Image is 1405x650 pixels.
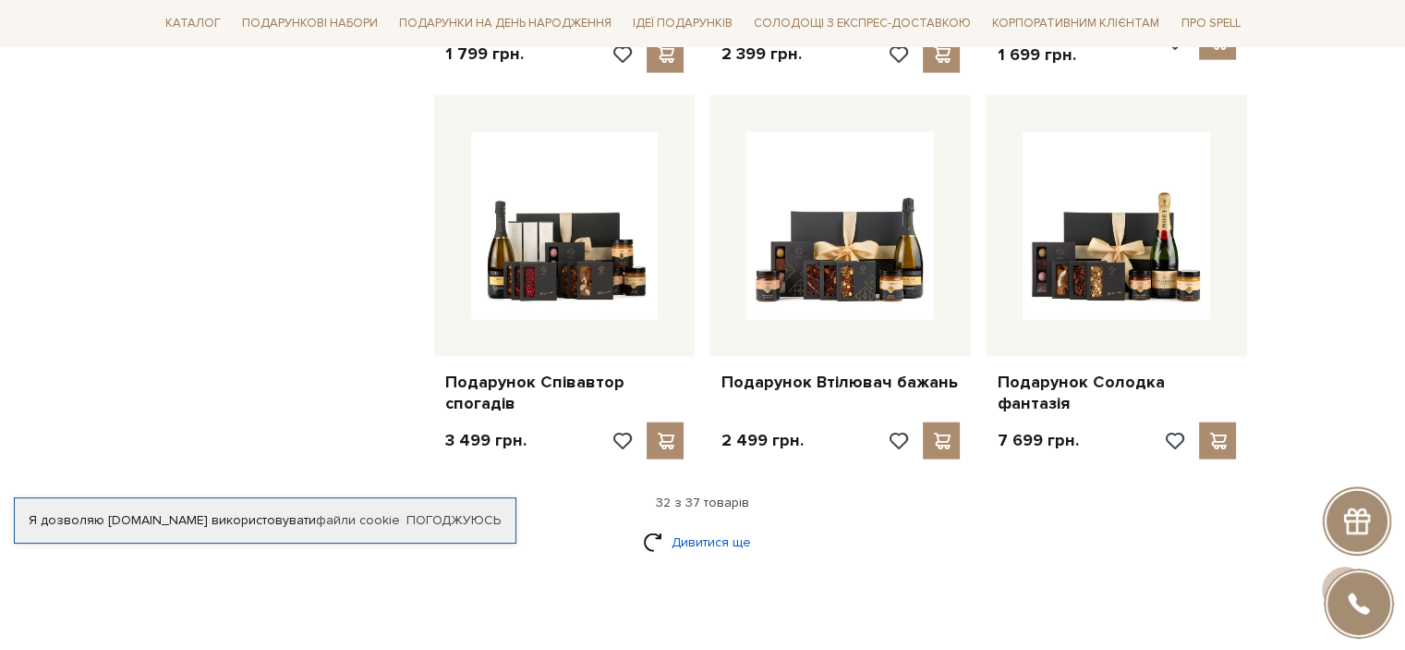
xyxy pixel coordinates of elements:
[445,372,684,415] a: Подарунок Співавтор спогадів
[625,9,740,38] span: Ідеї подарунків
[445,43,524,65] p: 1 799 грн.
[997,44,1081,66] p: 1 699 грн.
[158,9,228,38] span: Каталог
[406,512,501,529] a: Погоджуюсь
[15,512,515,529] div: Я дозволяю [DOMAIN_NAME] використовувати
[746,7,978,39] a: Солодощі з експрес-доставкою
[997,430,1078,451] p: 7 699 грн.
[721,43,801,65] p: 2 399 грн.
[151,495,1255,511] div: 32 з 37 товарів
[445,430,527,451] p: 3 499 грн.
[316,512,400,528] a: файли cookie
[1173,9,1247,38] span: Про Spell
[721,372,960,393] a: Подарунок Втілювач бажань
[643,526,763,558] a: Дивитися ще
[985,7,1167,39] a: Корпоративним клієнтам
[235,9,385,38] span: Подарункові набори
[997,372,1236,415] a: Подарунок Солодка фантазія
[392,9,619,38] span: Подарунки на День народження
[721,430,803,451] p: 2 499 грн.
